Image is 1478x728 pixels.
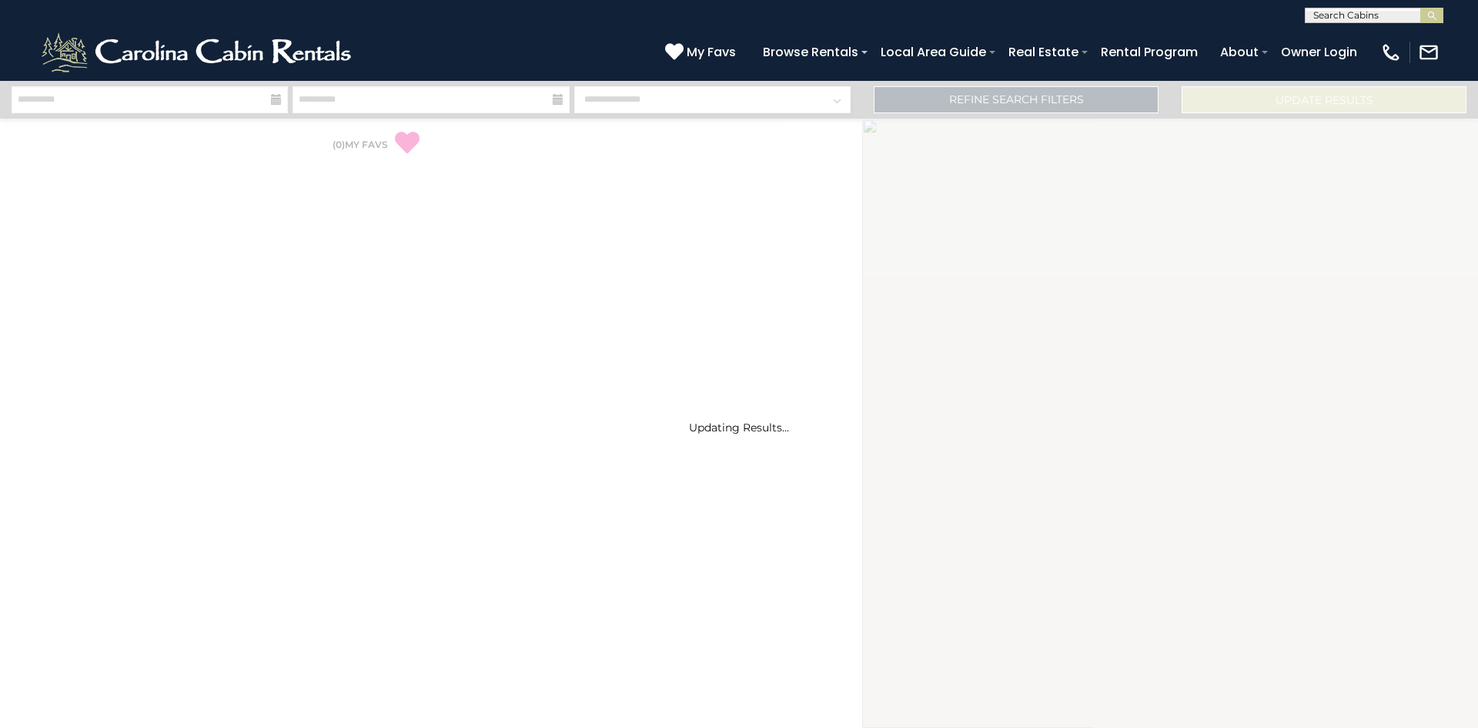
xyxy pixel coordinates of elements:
a: Real Estate [1001,39,1086,65]
a: Local Area Guide [873,39,994,65]
img: mail-regular-white.png [1418,42,1440,63]
span: My Favs [687,42,736,62]
a: About [1212,39,1266,65]
a: Browse Rentals [755,39,866,65]
a: My Favs [665,42,740,62]
a: Owner Login [1273,39,1365,65]
a: Rental Program [1093,39,1205,65]
img: phone-regular-white.png [1380,42,1402,63]
img: White-1-2.png [38,29,358,75]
